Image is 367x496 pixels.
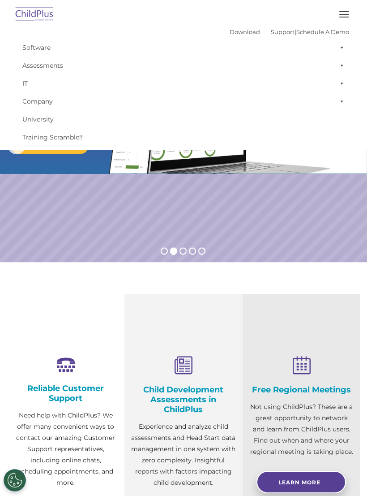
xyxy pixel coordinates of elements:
[249,385,354,395] h4: Free Regional Meetings
[13,410,118,488] p: Need help with ChildPlus? We offer many convenient ways to contact our amazing Customer Support r...
[18,92,349,110] a: Company
[249,401,354,457] p: Not using ChildPlus? These are a great opportunity to network and learn from ChildPlus users. Fin...
[18,128,349,146] a: Training Scramble!!
[271,28,294,35] a: Support
[18,110,349,128] a: University
[230,28,260,35] a: Download
[278,479,320,486] span: Learn More
[18,74,349,92] a: IT
[131,421,235,488] p: Experience and analyze child assessments and Head Start data management in one system with zero c...
[13,383,118,403] h4: Reliable Customer Support
[256,471,346,493] a: Learn More
[4,469,26,492] button: Cookies Settings
[18,39,349,57] a: Software
[13,4,55,25] img: ChildPlus by Procare Solutions
[230,28,349,35] font: |
[18,57,349,74] a: Assessments
[131,385,235,414] h4: Child Development Assessments in ChildPlus
[296,28,349,35] a: Schedule A Demo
